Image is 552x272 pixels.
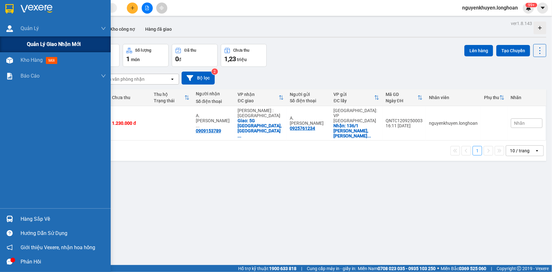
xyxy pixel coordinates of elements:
div: 0909153789 [196,128,221,133]
span: 0 [175,55,179,63]
span: Kho hàng [21,57,43,63]
div: Người gửi [290,92,327,97]
div: VP nhận [238,92,279,97]
img: icon-new-feature [526,5,531,11]
strong: 0708 023 035 - 0935 103 250 [378,266,436,271]
button: Bộ lọc [182,72,215,85]
img: warehouse-icon [6,216,13,222]
button: Số lượng1món [123,44,169,67]
th: Toggle SortBy [331,89,382,106]
div: Phản hồi [21,257,106,267]
button: Đã thu0đ [172,44,218,67]
div: A. Lê Đình Cường [196,113,232,128]
span: down [101,73,106,79]
div: Chưa thu [112,95,147,100]
span: đ [179,57,181,62]
button: caret-down [537,3,548,14]
div: Ngày ĐH [386,98,418,103]
span: Quản lý giao nhận mới [27,40,81,48]
div: Nhân viên [429,95,478,100]
span: ... [238,133,242,138]
div: ver 1.8.143 [511,20,532,27]
span: triệu [237,57,247,62]
button: aim [156,3,167,14]
div: Thu hộ [154,92,184,97]
sup: 525 [525,3,537,7]
button: Lên hàng [464,45,493,56]
div: Hàng sắp về [21,214,106,224]
span: notification [7,244,13,250]
strong: 1900 633 818 [269,266,296,271]
div: Chưa thu [233,48,250,53]
span: | [301,265,302,272]
img: logo-vxr [5,4,14,14]
div: 0925761234 [290,126,315,131]
th: Toggle SortBy [235,89,287,106]
span: 1,23 [224,55,236,63]
div: Số lượng [135,48,152,53]
span: Nhãn [514,121,525,126]
th: Toggle SortBy [481,89,508,106]
div: Tạo kho hàng mới [534,22,546,34]
div: Đã thu [184,48,196,53]
span: 1 [126,55,130,63]
span: aim [159,6,164,10]
div: Nhận: 136/1 Nguyễn Văn Linh, p Trương Quang Trọng, t Quảng Ngãi (TT Sơn Tịnh cũ) [334,123,379,138]
span: down [101,26,106,31]
div: Nhãn [511,95,543,100]
div: Hướng dẫn sử dụng [21,229,106,238]
th: Toggle SortBy [151,89,193,106]
span: Miền Nam [358,265,436,272]
span: question-circle [7,230,13,236]
div: 1.230.000 đ [112,121,147,126]
span: plus [130,6,135,10]
div: Trạng thái [154,98,184,103]
span: | [491,265,492,272]
sup: 2 [212,68,218,75]
div: Người nhận [196,91,232,96]
th: Toggle SortBy [382,89,426,106]
div: Số điện thoại [290,98,327,103]
div: VP gửi [334,92,374,97]
svg: open [170,77,175,82]
button: Chưa thu1,23 triệu [221,44,267,67]
div: Giao: 5G đường N10 Bình Hòa, Thuận An, Bình Dương [238,118,284,138]
button: file-add [142,3,153,14]
span: ⚪️ [437,267,439,270]
span: ... [196,123,200,128]
div: 16:11 [DATE] [386,123,423,128]
span: copyright [517,266,521,271]
div: Chọn văn phòng nhận [101,76,145,82]
div: [PERSON_NAME] : [GEOGRAPHIC_DATA] [238,108,284,118]
div: ĐC lấy [334,98,374,103]
span: caret-down [540,5,546,11]
span: Báo cáo [21,72,40,80]
div: [GEOGRAPHIC_DATA]: VP [GEOGRAPHIC_DATA] [334,108,379,123]
div: Phụ thu [484,95,499,100]
div: ĐC giao [238,98,279,103]
button: Kho công nợ [105,22,140,37]
div: QNTC1209250003 [386,118,423,123]
span: message [7,259,13,265]
div: Mã GD [386,92,418,97]
span: nguyenkhuyen.longhoan [457,4,523,12]
span: file-add [145,6,149,10]
span: Giới thiệu Vexere, nhận hoa hồng [21,244,95,251]
span: mới [46,57,57,64]
button: plus [127,3,138,14]
span: ... [368,133,371,138]
span: Cung cấp máy in - giấy in: [307,265,356,272]
img: warehouse-icon [6,57,13,64]
strong: 0369 525 060 [459,266,486,271]
div: A. Huy Quang [290,116,327,126]
div: nguyenkhuyen.longhoan [429,121,478,126]
span: Quản Lý [21,24,39,32]
span: Hỗ trợ kỹ thuật: [238,265,296,272]
div: Số điện thoại [196,99,232,104]
span: món [131,57,140,62]
img: warehouse-icon [6,25,13,32]
img: solution-icon [6,73,13,79]
button: Tạo Chuyến [496,45,530,56]
button: Hàng đã giao [140,22,177,37]
div: 10 / trang [510,148,530,154]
